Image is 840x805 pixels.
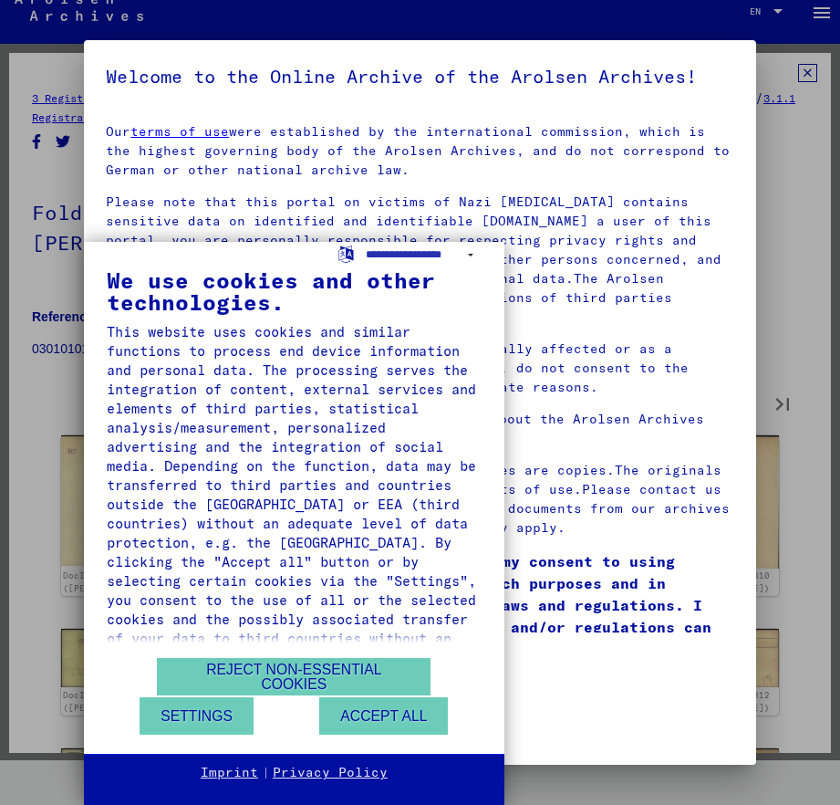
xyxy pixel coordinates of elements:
[140,697,254,735] button: Settings
[157,658,430,695] button: Reject non-essential cookies
[273,764,388,782] a: Privacy Policy
[107,269,482,313] div: We use cookies and other technologies.
[107,322,482,667] div: This website uses cookies and similar functions to process end device information and personal da...
[319,697,448,735] button: Accept all
[201,764,258,782] a: Imprint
